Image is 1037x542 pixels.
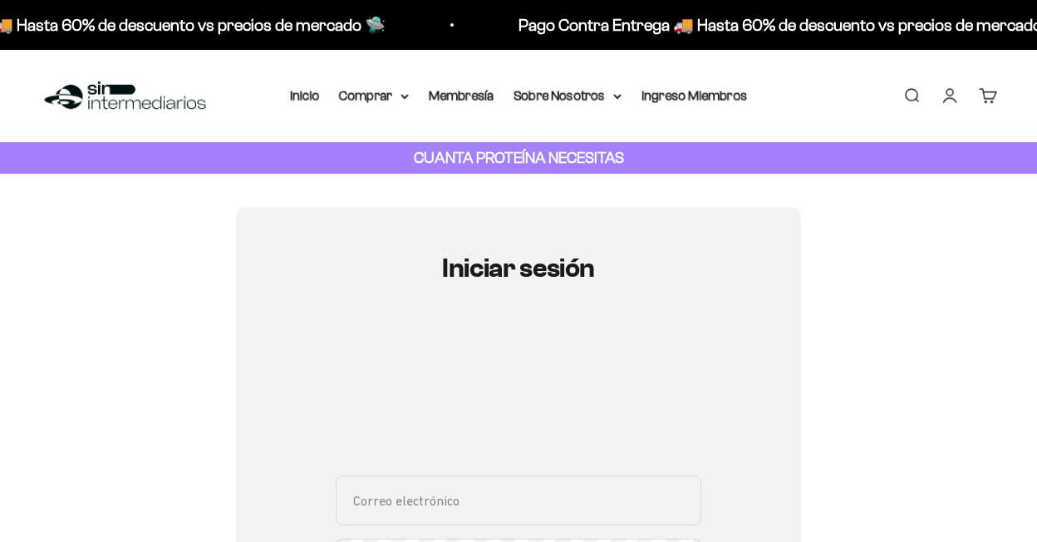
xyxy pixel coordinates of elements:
[339,85,409,106] summary: Comprar
[336,254,701,283] h1: Iniciar sesión
[290,88,319,102] a: Inicio
[414,149,624,166] strong: CUANTA PROTEÍNA NECESITAS
[336,331,701,456] iframe: Social Login Buttons
[429,88,494,102] a: Membresía
[514,85,622,106] summary: Sobre Nosotros
[641,88,747,102] a: Ingreso Miembros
